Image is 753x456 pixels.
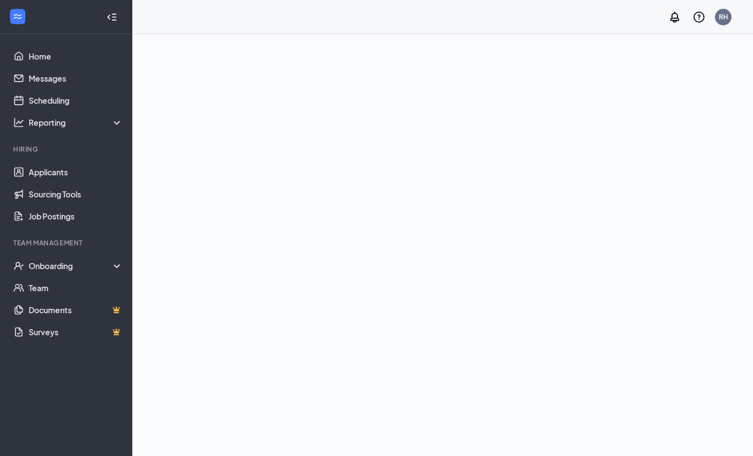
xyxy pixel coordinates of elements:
[13,238,121,248] div: Team Management
[29,183,123,205] a: Sourcing Tools
[13,260,24,271] svg: UserCheck
[13,144,121,154] div: Hiring
[29,205,123,227] a: Job Postings
[13,117,24,128] svg: Analysis
[719,12,728,22] div: RH
[29,277,123,299] a: Team
[692,10,706,24] svg: QuestionInfo
[29,161,123,183] a: Applicants
[29,45,123,67] a: Home
[29,321,123,343] a: SurveysCrown
[29,67,123,89] a: Messages
[106,12,117,23] svg: Collapse
[29,117,123,128] div: Reporting
[668,10,681,24] svg: Notifications
[29,299,123,321] a: DocumentsCrown
[29,89,123,111] a: Scheduling
[12,11,23,22] svg: WorkstreamLogo
[29,260,123,271] div: Onboarding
